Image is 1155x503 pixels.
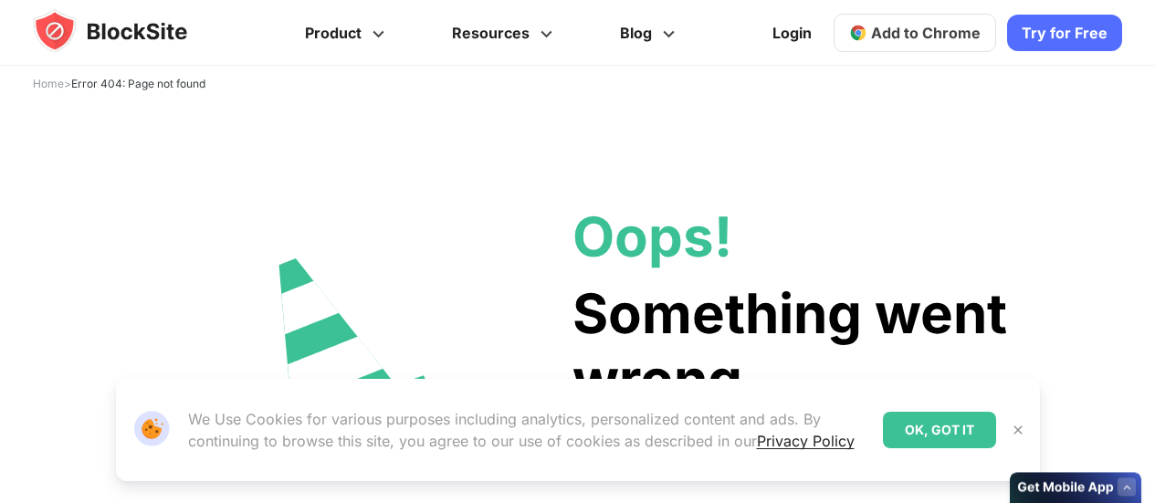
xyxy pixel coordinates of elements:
a: Add to Chrome [834,14,996,52]
a: Try for Free [1007,15,1122,51]
div: Oops! [572,204,1007,269]
text: Something went wrong [572,280,1007,412]
img: Close [1011,423,1025,437]
img: blocksite-icon.5d769676.svg [33,9,223,53]
span: > [33,77,205,90]
span: Add to Chrome [871,24,981,42]
a: Privacy Policy [757,432,855,450]
span: Error 404: Page not found [71,77,205,90]
button: Close [1006,418,1030,442]
a: Login [761,11,823,55]
div: OK, GOT IT [883,412,996,448]
p: We Use Cookies for various purposes including analytics, personalized content and ads. By continu... [188,408,868,452]
a: Home [33,77,64,90]
img: chrome-icon.svg [849,24,867,42]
